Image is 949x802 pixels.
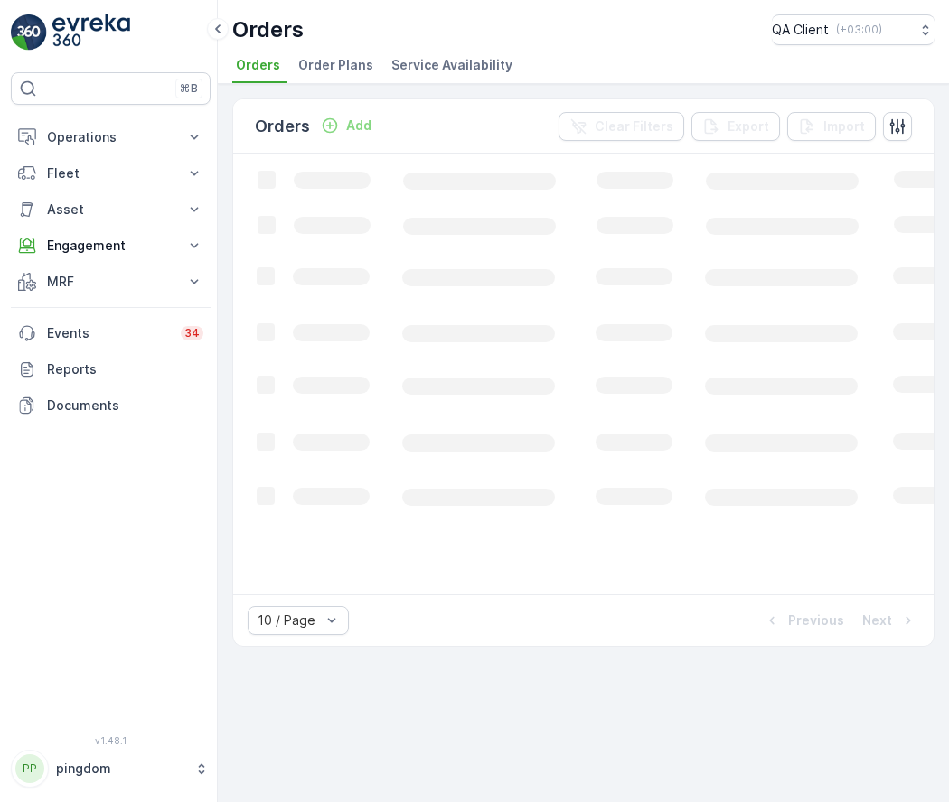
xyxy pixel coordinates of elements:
[11,191,211,228] button: Asset
[862,611,892,629] p: Next
[184,326,200,340] p: 34
[11,119,211,155] button: Operations
[11,351,211,387] a: Reports
[11,264,211,300] button: MRF
[56,760,185,778] p: pingdom
[52,14,130,51] img: logo_light-DOdMpM7g.png
[836,23,882,37] p: ( +03:00 )
[691,112,780,141] button: Export
[11,735,211,746] span: v 1.48.1
[47,237,174,255] p: Engagement
[559,112,684,141] button: Clear Filters
[15,754,44,783] div: PP
[11,315,211,351] a: Events34
[180,81,198,96] p: ⌘B
[298,56,373,74] span: Order Plans
[772,14,935,45] button: QA Client(+03:00)
[595,117,673,135] p: Clear Filters
[11,155,211,191] button: Fleet
[47,360,203,378] p: Reports
[11,750,211,788] button: PPpingdom
[255,114,310,139] p: Orders
[11,228,211,264] button: Engagement
[47,324,170,342] p: Events
[47,164,174,182] p: Fleet
[728,117,769,135] p: Export
[47,128,174,146] p: Operations
[787,112,876,141] button: Import
[47,273,174,291] p: MRF
[11,387,211,424] a: Documents
[236,56,280,74] span: Orders
[761,610,846,631] button: Previous
[860,610,919,631] button: Next
[314,115,379,136] button: Add
[11,14,47,51] img: logo
[232,15,304,44] p: Orders
[772,21,829,39] p: QA Client
[788,611,844,629] p: Previous
[47,396,203,415] p: Documents
[47,200,174,219] p: Asset
[346,117,371,135] p: Add
[391,56,512,74] span: Service Availability
[823,117,865,135] p: Import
